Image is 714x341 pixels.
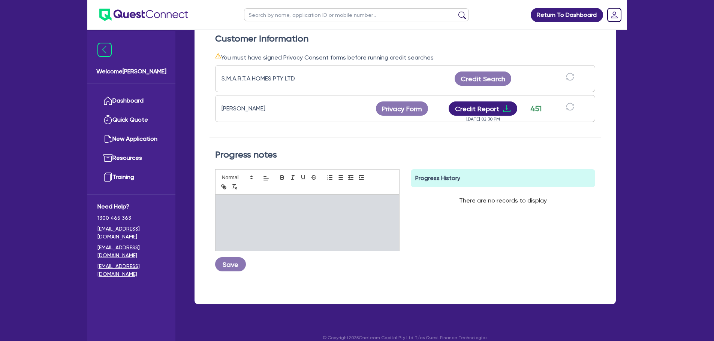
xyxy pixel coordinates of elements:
[97,202,165,211] span: Need Help?
[411,169,595,187] div: Progress History
[97,91,165,110] a: Dashboard
[449,101,517,116] button: Credit Reportdownload
[215,149,595,160] h2: Progress notes
[103,153,112,162] img: resources
[564,72,576,85] button: sync
[450,187,556,214] div: There are no records to display
[97,130,165,149] a: New Application
[103,134,112,143] img: new-application
[97,110,165,130] a: Quick Quote
[566,73,574,81] span: sync
[97,43,112,57] img: icon-menu-close
[215,53,595,62] div: You must have signed Privacy Consent forms before running credit searches
[96,67,166,76] span: Welcome [PERSON_NAME]
[531,8,603,22] a: Return To Dashboard
[502,104,511,113] span: download
[455,71,512,86] button: Credit Search
[97,262,165,278] a: [EMAIL_ADDRESS][DOMAIN_NAME]
[103,173,112,182] img: training
[97,244,165,259] a: [EMAIL_ADDRESS][DOMAIN_NAME]
[564,102,576,115] button: sync
[97,225,165,241] a: [EMAIL_ADDRESS][DOMAIN_NAME]
[189,334,621,341] p: © Copyright 2025 Oneteam Capital Pty Ltd T/as Quest Finance Technologies
[99,9,188,21] img: quest-connect-logo-blue
[97,214,165,222] span: 1300 465 363
[222,104,315,113] div: [PERSON_NAME]
[103,115,112,124] img: quick-quote
[376,101,428,116] button: Privacy Form
[215,33,595,44] h2: Customer Information
[215,53,221,59] span: warning
[215,257,246,271] button: Save
[222,74,315,83] div: S.M.A.R.T.A HOMES PTY LTD
[97,168,165,187] a: Training
[244,8,469,21] input: Search by name, application ID or mobile number...
[566,103,574,111] span: sync
[527,103,545,114] div: 451
[97,149,165,168] a: Resources
[605,5,624,25] a: Dropdown toggle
